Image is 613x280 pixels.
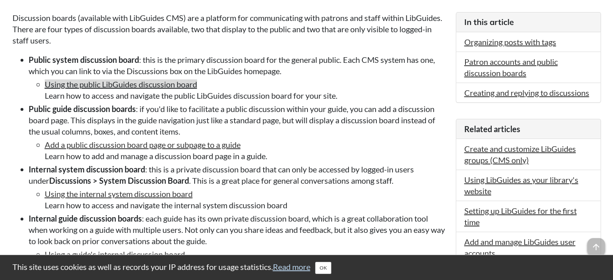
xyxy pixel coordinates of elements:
p: Discussion boards (available with LibGuides CMS) are a platform for communicating with patrons an... [12,12,448,46]
a: Add and manage LibGuides user accounts [464,237,576,258]
a: Organizing posts with tags [464,37,556,47]
strong: Internal guide discussion boards [29,214,142,223]
a: arrow_upward [587,239,605,249]
span: Related articles [464,124,520,134]
a: Add a public discussion board page or subpage to a guide [45,140,241,149]
strong: Public system discussion board [29,55,139,64]
a: Creating and replying to discussions [464,88,589,97]
strong: Internal system discussion board [29,164,145,174]
li: : this is the primary discussion board for the general public. Each CMS system has one, which you... [29,54,448,101]
li: : each guide has its own private discussion board, which is a great collaboration tool when worki... [29,213,448,271]
a: Using LibGuides as your library's website [464,175,578,196]
li: : if you'd like to facilitate a public discussion within your guide, you can add a discussion boa... [29,103,448,162]
a: Read more [273,262,310,272]
a: Setting up LibGuides for the first time [464,206,577,227]
li: Learn how to access and navigate the internal system discussion board [45,188,448,211]
h3: In this article [464,17,592,28]
div: This site uses cookies as well as records your IP address for usage statistics. [4,261,609,274]
span: arrow_upward [587,238,605,256]
a: Using a guide's internal discussion board [45,249,185,259]
li: : this is a private discussion board that can only be accessed by logged-in users under . This is... [29,164,448,211]
strong: Public guide discussion boards [29,104,136,114]
a: Create and customize LibGuides groups (CMS only) [464,144,576,165]
button: Close [315,262,331,274]
li: Learn how to add and manage a discussion board page in a guide. [45,139,448,162]
a: Using the public LibGuides discussion board [45,79,197,89]
a: Using the internal system discussion board [45,189,193,199]
a: Patron accounts and public discussion boards [464,57,558,78]
li: Learn how to access and navigate the public LibGuides discussion board for your site. [45,79,448,101]
li: Learn how to access and navigate a guide's internal discussion board. [45,249,448,271]
strong: Discussions > System Discussion Board [49,176,189,185]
